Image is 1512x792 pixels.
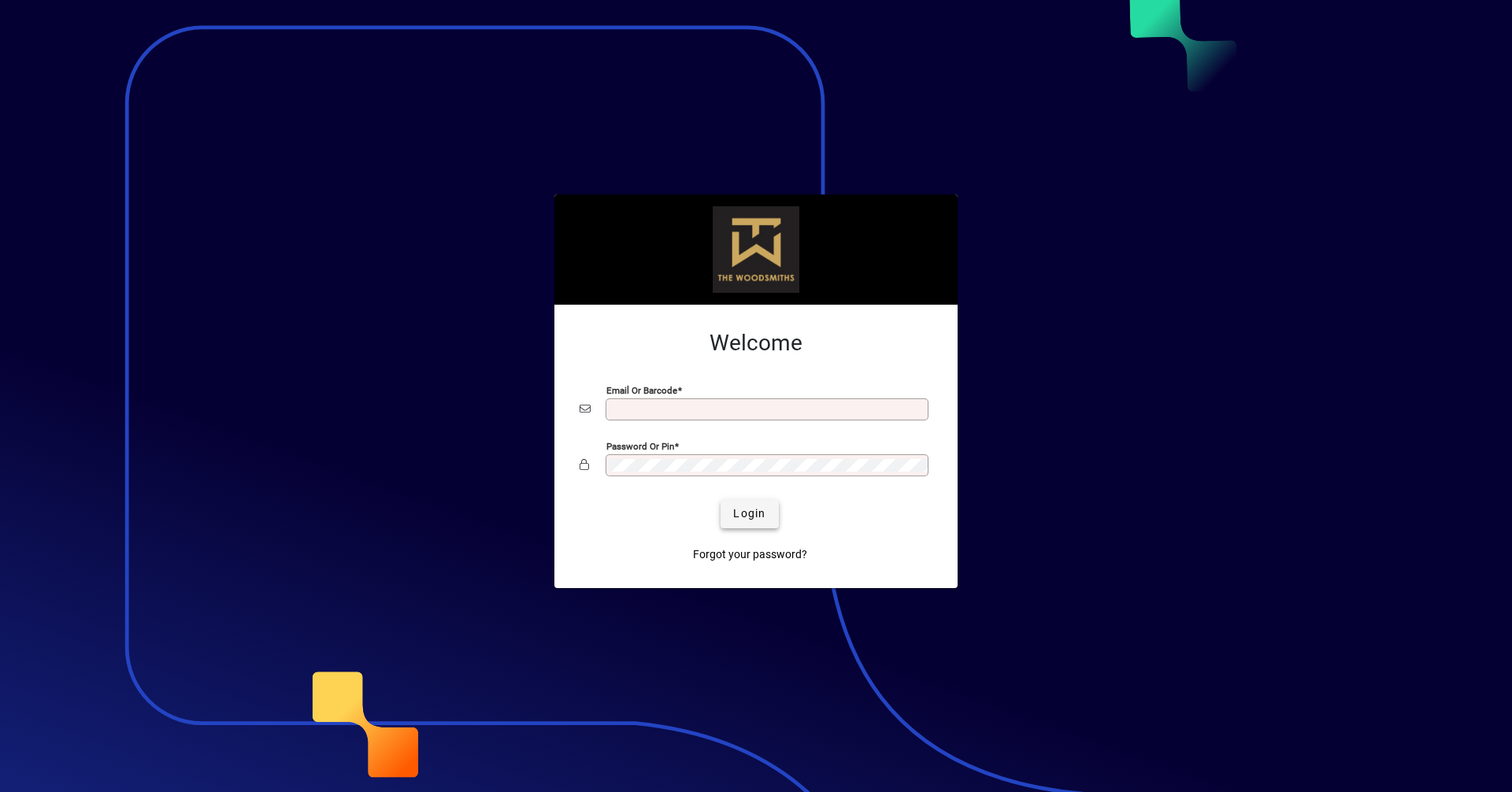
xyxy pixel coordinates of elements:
[580,330,932,357] h2: Welcome
[733,505,765,522] span: Login
[606,384,677,395] mat-label: Email or Barcode
[693,546,807,563] span: Forgot your password?
[606,440,674,451] mat-label: Password or Pin
[721,500,778,528] button: Login
[687,541,813,569] a: Forgot your password?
